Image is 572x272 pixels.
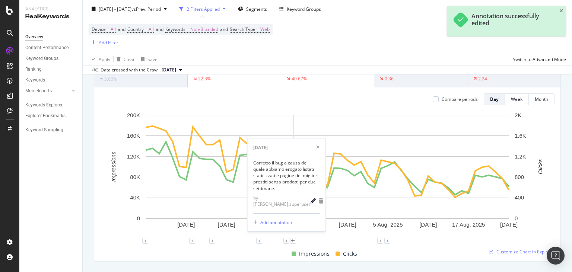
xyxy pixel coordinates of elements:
span: = [257,26,259,32]
a: Content Performance [25,44,77,52]
div: by [PERSON_NAME].superuser [253,195,311,207]
div: Clear [124,56,135,62]
button: Add Filter [89,38,118,47]
div: 3.66% [104,76,117,82]
div: trash [319,195,323,207]
span: and [156,26,163,32]
span: = [107,26,109,32]
div: Explorer Bookmarks [25,112,66,120]
span: vs Prev. Period [131,6,161,12]
div: RealKeywords [25,12,76,21]
text: 160K [127,132,140,139]
button: Segments [235,3,270,15]
text: 0 [137,215,140,221]
text: 40K [130,194,140,201]
text: 1.6K [515,132,526,139]
div: Compare periods [442,96,478,102]
button: Apply [89,53,110,65]
div: Save [147,56,158,62]
a: Explorer Bookmarks [25,112,77,120]
div: 1 [142,238,148,244]
span: and [118,26,125,32]
a: Keywords [25,76,77,84]
div: 40.67% [292,76,307,82]
text: 2K [515,112,521,118]
div: Day [490,96,499,102]
div: Data crossed with the Crawl [101,67,159,73]
div: 1 [209,238,215,244]
span: Device [92,26,106,32]
text: Clicks [537,159,543,174]
button: Day [484,93,505,105]
text: [DATE] [419,221,437,228]
text: 17 Aug. 2025 [452,221,485,228]
span: 2025 Jul. 31st [162,67,176,73]
div: More Reports [25,87,52,95]
div: 0.36 [385,76,394,82]
span: Customize Chart in Explorer [496,249,554,255]
div: Keywords [25,76,45,84]
div: Ranking [25,65,42,73]
div: [DATE] [253,144,268,151]
span: Search Type [230,26,255,32]
text: Impressions [110,151,117,182]
button: 2 Filters Applied [176,3,229,15]
div: 22.3% [198,76,211,82]
a: Keyword Sampling [25,126,77,134]
text: 200K [127,112,140,118]
text: [DATE] [339,221,356,228]
div: Keyword Sampling [25,126,63,134]
button: [DATE] - [DATE]vsPrev. Period [89,3,170,15]
span: Web [260,24,270,35]
text: 1.2K [515,153,526,160]
button: Clear [114,53,135,65]
button: [DATE] [159,65,185,74]
div: Keywords Explorer [25,101,63,109]
button: Add annotation [250,217,292,228]
text: [DATE] [218,221,235,228]
a: Overview [25,33,77,41]
span: All [149,24,154,35]
a: Keywords Explorer [25,101,77,109]
text: 120K [127,153,140,160]
text: [DATE] [177,221,195,228]
div: plus [290,238,296,244]
div: Keyword Groups [25,55,58,63]
text: [DATE] [500,221,518,228]
div: xmark [316,144,320,151]
svg: A chart. [100,111,554,241]
button: Save [138,53,158,65]
div: 1 [377,238,383,244]
div: Overview [25,33,43,41]
text: 800 [515,174,524,180]
span: Country [127,26,144,32]
div: close toast [560,9,563,13]
span: 97,206 [100,66,120,75]
div: pencil [311,195,316,207]
text: 0 [515,215,518,221]
button: Month [529,93,554,105]
div: Analytics [25,6,76,12]
div: Apply [99,56,110,62]
a: More Reports [25,87,70,95]
div: Keyword Groups [287,6,321,12]
div: 1 [256,238,262,244]
div: Switch to Advanced Mode [513,56,566,62]
a: Ranking [25,65,77,73]
span: and [220,26,228,32]
span: Keywords [165,26,185,32]
span: All [111,24,116,35]
button: Switch to Advanced Mode [510,53,566,65]
text: 5 Aug. 2025 [373,221,403,228]
text: 400 [515,194,524,201]
span: = [145,26,147,32]
span: [DATE] - [DATE] [99,6,131,12]
div: 2 Filters Applied [187,6,220,12]
div: Add annotation [260,219,292,225]
div: Add Filter [99,39,118,45]
text: 80K [130,174,140,180]
div: Month [535,96,548,102]
img: Equal [100,78,103,80]
span: Clicks [343,249,357,258]
div: 2.24 [478,76,487,82]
